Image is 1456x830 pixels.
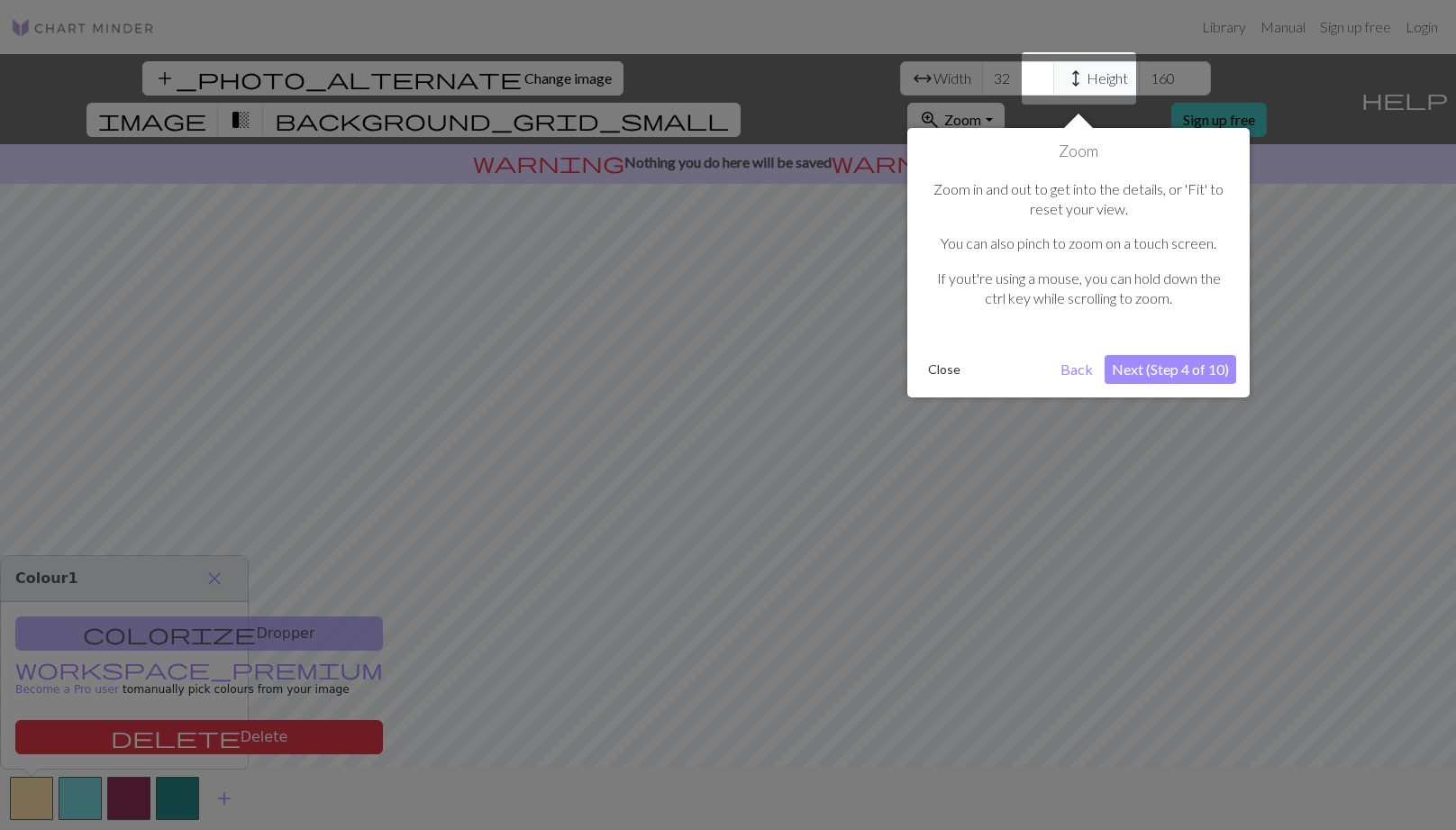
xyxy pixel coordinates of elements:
[1053,355,1100,384] button: Back
[921,356,968,383] button: Close
[930,233,1227,253] p: You can also pinch to zoom on a touch screen.
[907,128,1250,397] div: Zoom
[930,269,1227,309] p: If yout're using a mouse, you can hold down the ctrl key while scrolling to zoom.
[1105,355,1236,384] button: Next (Step 4 of 10)
[921,141,1236,161] h1: Zoom
[930,179,1227,220] p: Zoom in and out to get into the details, or 'Fit' to reset your view.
